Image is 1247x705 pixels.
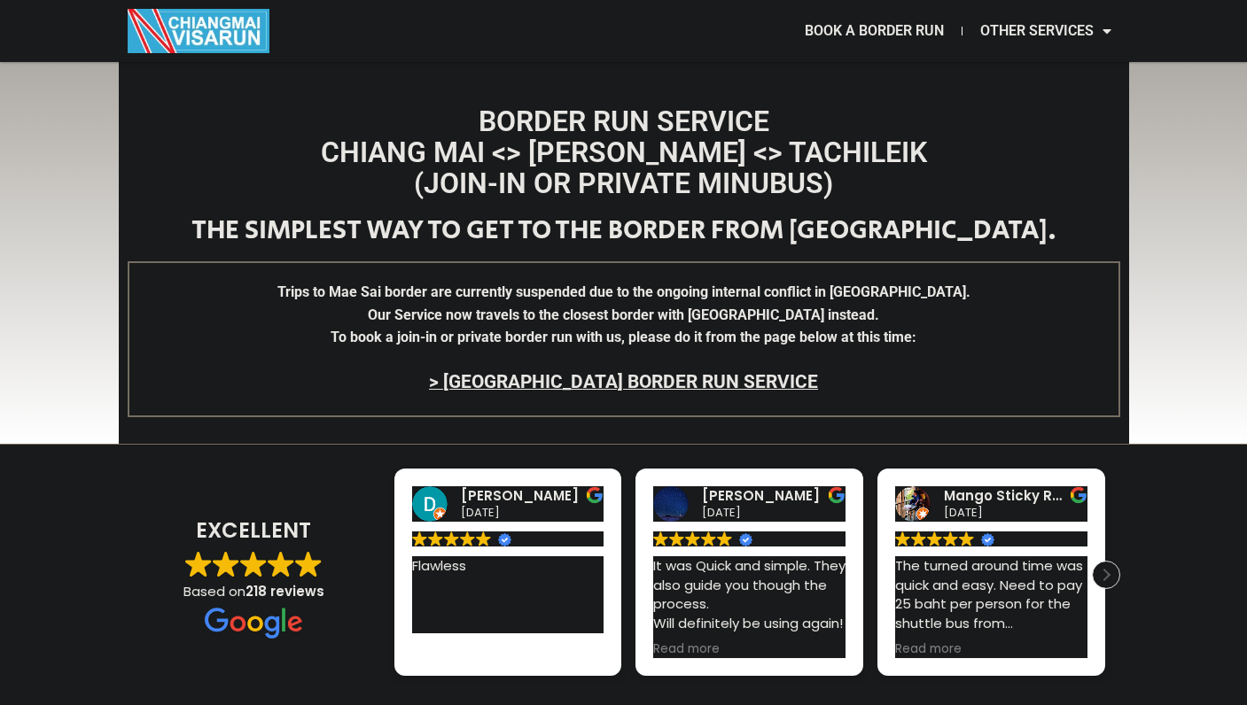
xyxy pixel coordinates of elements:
a: OTHER SERVICES [963,11,1129,51]
img: Google [717,531,732,546]
img: Google [895,531,910,546]
strong: EXCELLENT [145,515,362,546]
div: Next review [1093,562,1119,588]
img: Dave Reid profile picture [412,486,448,522]
span: Read more [653,641,720,658]
img: Google [959,531,974,546]
div: [DATE] [702,505,846,521]
nav: Menu [624,11,1129,51]
img: Google [295,551,322,577]
img: Google [476,531,491,546]
h1: Border Run Service Chiang Mai <> [PERSON_NAME] <> Tachileik (Join-In or Private Minubus) [128,106,1120,200]
img: Google [943,531,958,546]
img: Google [460,531,475,546]
div: [DATE] [944,505,1087,521]
img: Google [669,531,684,546]
a: BOOK A BORDER RUN [787,11,962,51]
img: Google [911,531,926,546]
img: Google [185,551,212,577]
img: Google [213,551,239,577]
img: Google [701,531,716,546]
img: Google [268,551,294,577]
div: [PERSON_NAME] [461,486,604,505]
strong: 218 reviews [246,582,324,600]
img: Marcus Olsen profile picture [653,486,689,522]
div: [PERSON_NAME] [702,486,846,505]
img: Google [240,551,267,577]
div: [DATE] [461,505,604,521]
h4: THE SIMPLEST WAY TO GET TO THE BORDER FROM [GEOGRAPHIC_DATA]. [128,217,1120,244]
img: Google [685,531,700,546]
div: Flawless [412,556,604,633]
img: Google [444,531,459,546]
b: Our Service now travels to the closest border with [GEOGRAPHIC_DATA] instead. [368,306,879,323]
img: Google [412,531,427,546]
b: Trips to Mae Sai border are currently suspended due to the ongoing internal conflict in [GEOGRAPH... [277,283,970,300]
img: Google [205,608,302,639]
div: Mango Sticky Rice [944,486,1087,505]
span: Based on [183,582,324,600]
img: Google [653,531,668,546]
b: To book a join-in or private border run with us, please do it from the page below at this time: [331,329,916,345]
a: > [GEOGRAPHIC_DATA] BORDER RUN SERVICE [429,371,818,392]
span: Read more [895,641,962,658]
div: The turned around time was quick and easy. Need to pay 25 baht per person for the shuttle bus fro... [895,556,1087,633]
img: Mango Sticky Rice profile picture [895,486,931,522]
img: Google [428,531,443,546]
img: Google [927,531,942,546]
div: It was Quick and simple. They also guide you though the process. Will definitely be using again! [653,556,846,633]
